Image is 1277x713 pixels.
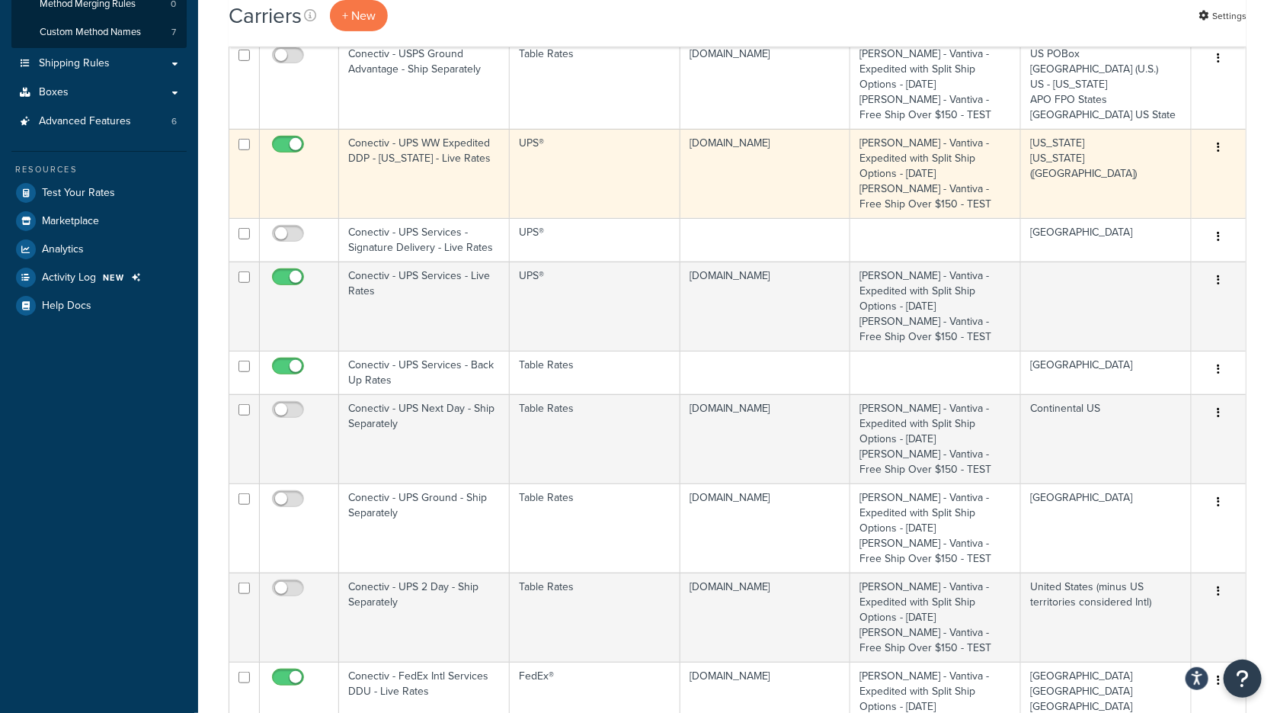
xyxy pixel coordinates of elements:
[1021,40,1192,129] td: US POBox [GEOGRAPHIC_DATA] (U.S.) US - [US_STATE] APO FPO States [GEOGRAPHIC_DATA] US State
[339,573,510,662] td: Conectiv - UPS 2 Day - Ship Separately
[850,262,1021,351] td: [PERSON_NAME] - Vantiva - Expedited with Split Ship Options - [DATE] [PERSON_NAME] - Vantiva - Fr...
[1199,5,1247,27] a: Settings
[510,129,680,218] td: UPS®
[1021,351,1192,394] td: [GEOGRAPHIC_DATA]
[11,264,187,291] a: Activity Log NEW
[1021,483,1192,573] td: [GEOGRAPHIC_DATA]
[11,79,187,107] a: Boxes
[1021,394,1192,483] td: Continental US
[103,271,125,284] span: NEW
[1021,218,1192,262] td: [GEOGRAPHIC_DATA]
[339,218,510,262] td: Conectiv - UPS Services - Signature Delivery - Live Rates
[42,271,96,284] span: Activity Log
[11,163,187,176] div: Resources
[510,40,680,129] td: Table Rates
[339,351,510,394] td: Conectiv - UPS Services - Back Up Rates
[11,18,187,47] li: Custom Method Names
[39,115,131,128] span: Advanced Features
[42,300,91,313] span: Help Docs
[680,573,851,662] td: [DOMAIN_NAME]
[11,264,187,291] li: Activity Log
[171,26,176,39] span: 7
[850,483,1021,573] td: [PERSON_NAME] - Vantiva - Expedited with Split Ship Options - [DATE] [PERSON_NAME] - Vantiva - Fr...
[11,108,187,136] li: Advanced Features
[11,292,187,320] a: Help Docs
[11,207,187,235] a: Marketplace
[510,394,680,483] td: Table Rates
[1021,129,1192,218] td: [US_STATE] [US_STATE] ([GEOGRAPHIC_DATA])
[1021,573,1192,662] td: United States (minus US territories considered Intl)
[40,26,141,39] span: Custom Method Names
[850,40,1021,129] td: [PERSON_NAME] - Vantiva - Expedited with Split Ship Options - [DATE] [PERSON_NAME] - Vantiva - Fr...
[229,1,302,31] h1: Carriers
[339,394,510,483] td: Conectiv - UPS Next Day - Ship Separately
[510,573,680,662] td: Table Rates
[11,108,187,136] a: Advanced Features 6
[680,40,851,129] td: [DOMAIN_NAME]
[510,262,680,351] td: UPS®
[11,50,187,78] a: Shipping Rules
[680,262,851,351] td: [DOMAIN_NAME]
[850,394,1021,483] td: [PERSON_NAME] - Vantiva - Expedited with Split Ship Options - [DATE] [PERSON_NAME] - Vantiva - Fr...
[680,483,851,573] td: [DOMAIN_NAME]
[39,57,110,70] span: Shipping Rules
[339,129,510,218] td: Conectiv - UPS WW Expedited DDP - [US_STATE] - Live Rates
[42,243,84,256] span: Analytics
[39,86,69,99] span: Boxes
[1224,660,1262,698] button: Open Resource Center
[510,218,680,262] td: UPS®
[171,115,177,128] span: 6
[42,187,115,200] span: Test Your Rates
[339,262,510,351] td: Conectiv - UPS Services - Live Rates
[42,215,99,228] span: Marketplace
[339,483,510,573] td: Conectiv - UPS Ground - Ship Separately
[339,40,510,129] td: Conectiv - USPS Ground Advantage - Ship Separately
[850,573,1021,662] td: [PERSON_NAME] - Vantiva - Expedited with Split Ship Options - [DATE] [PERSON_NAME] - Vantiva - Fr...
[510,483,680,573] td: Table Rates
[680,394,851,483] td: [DOMAIN_NAME]
[11,179,187,207] a: Test Your Rates
[680,129,851,218] td: [DOMAIN_NAME]
[11,236,187,263] a: Analytics
[510,351,680,394] td: Table Rates
[11,18,187,47] a: Custom Method Names 7
[850,129,1021,218] td: [PERSON_NAME] - Vantiva - Expedited with Split Ship Options - [DATE] [PERSON_NAME] - Vantiva - Fr...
